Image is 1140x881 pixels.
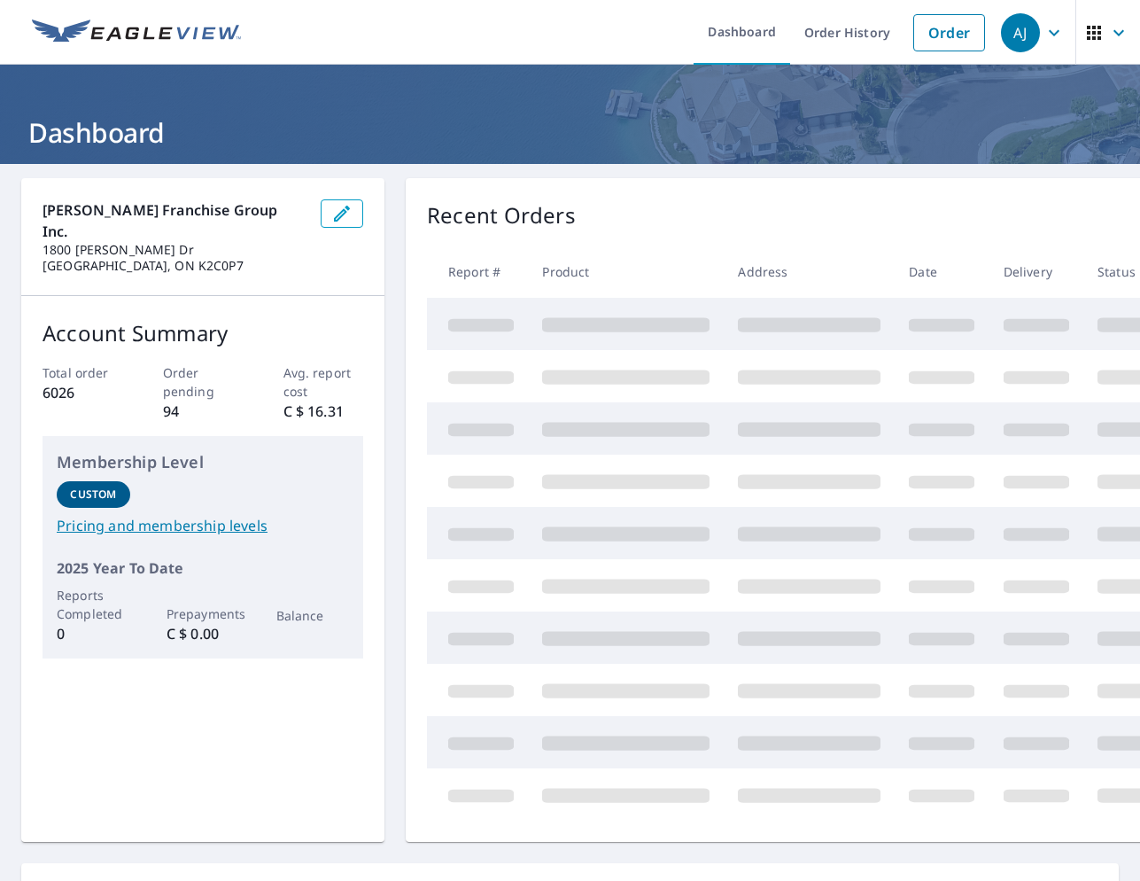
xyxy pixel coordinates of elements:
p: Order pending [163,363,244,401]
p: Total order [43,363,123,382]
p: 2025 Year To Date [57,557,349,579]
p: C $ 0.00 [167,623,240,644]
div: AJ [1001,13,1040,52]
p: 1800 [PERSON_NAME] Dr [43,242,306,258]
p: 6026 [43,382,123,403]
p: C $ 16.31 [283,401,364,422]
th: Delivery [989,246,1083,298]
p: Custom [70,487,116,503]
th: Address [724,246,895,298]
img: EV Logo [32,19,241,46]
p: [PERSON_NAME] Franchise Group Inc. [43,199,306,242]
th: Report # [427,246,528,298]
a: Order [913,14,985,51]
p: Avg. report cost [283,363,364,401]
p: Recent Orders [427,199,576,231]
p: Membership Level [57,450,349,474]
p: Balance [276,606,350,625]
a: Pricing and membership levels [57,515,349,536]
p: Account Summary [43,317,363,349]
p: 0 [57,623,130,644]
p: 94 [163,401,244,422]
p: [GEOGRAPHIC_DATA], ON K2C0P7 [43,258,306,274]
h1: Dashboard [21,114,1119,151]
th: Date [895,246,989,298]
p: Prepayments [167,604,240,623]
p: Reports Completed [57,586,130,623]
th: Product [528,246,724,298]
